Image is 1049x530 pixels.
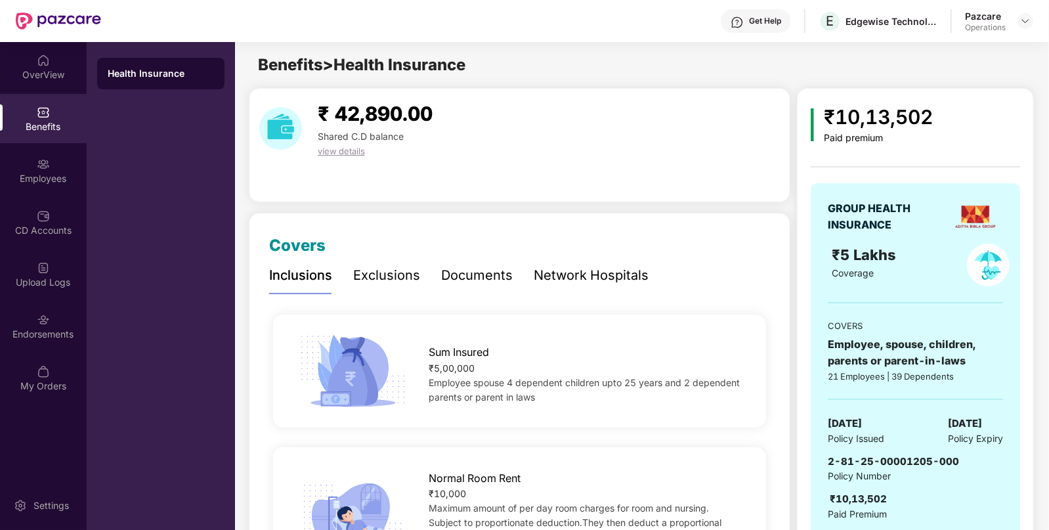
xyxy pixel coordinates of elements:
[731,16,744,29] img: svg+xml;base64,PHN2ZyBpZD0iSGVscC0zMngzMiIgeG1sbnM9Imh0dHA6Ly93d3cudzMub3JnLzIwMDAvc3ZnIiB3aWR0aD...
[811,108,814,141] img: icon
[14,499,27,512] img: svg+xml;base64,PHN2ZyBpZD0iU2V0dGluZy0yMHgyMCIgeG1sbnM9Imh0dHA6Ly93d3cudzMub3JnLzIwMDAvc3ZnIiB3aW...
[269,265,332,286] div: Inclusions
[429,361,744,376] div: ₹5,00,000
[16,12,101,30] img: New Pazcare Logo
[828,319,1003,332] div: COVERS
[828,336,1003,369] div: Employee, spouse, children, parents or parent-in-laws
[269,236,326,255] span: Covers
[828,470,891,481] span: Policy Number
[429,344,490,361] span: Sum Insured
[830,491,887,507] div: ₹10,13,502
[258,55,465,74] span: Benefits > Health Insurance
[318,102,433,125] span: ₹ 42,890.00
[846,15,937,28] div: Edgewise Technologies Private Limited
[824,133,933,144] div: Paid premium
[832,246,900,263] span: ₹5 Lakhs
[832,267,874,278] span: Coverage
[965,22,1006,33] div: Operations
[295,331,411,411] img: icon
[37,54,50,67] img: svg+xml;base64,PHN2ZyBpZD0iSG9tZSIgeG1sbnM9Imh0dHA6Ly93d3cudzMub3JnLzIwMDAvc3ZnIiB3aWR0aD0iMjAiIG...
[828,416,862,431] span: [DATE]
[429,377,740,403] span: Employee spouse 4 dependent children upto 25 years and 2 dependent parents or parent in laws
[948,431,1003,446] span: Policy Expiry
[441,265,513,286] div: Documents
[828,370,1003,383] div: 21 Employees | 39 Dependents
[828,200,943,233] div: GROUP HEALTH INSURANCE
[30,499,73,512] div: Settings
[37,210,50,223] img: svg+xml;base64,PHN2ZyBpZD0iQ0RfQWNjb3VudHMiIGRhdGEtbmFtZT0iQ0QgQWNjb3VudHMiIHhtbG5zPSJodHRwOi8vd3...
[37,158,50,171] img: svg+xml;base64,PHN2ZyBpZD0iRW1wbG95ZWVzIiB4bWxucz0iaHR0cDovL3d3dy53My5vcmcvMjAwMC9zdmciIHdpZHRoPS...
[948,416,982,431] span: [DATE]
[37,313,50,326] img: svg+xml;base64,PHN2ZyBpZD0iRW5kb3JzZW1lbnRzIiB4bWxucz0iaHR0cDovL3d3dy53My5vcmcvMjAwMC9zdmciIHdpZH...
[534,265,649,286] div: Network Hospitals
[824,102,933,133] div: ₹10,13,502
[749,16,781,26] div: Get Help
[828,507,887,521] span: Paid Premium
[259,107,302,150] img: download
[828,431,884,446] span: Policy Issued
[967,244,1010,286] img: policyIcon
[828,455,959,468] span: 2-81-25-00001205-000
[353,265,420,286] div: Exclusions
[953,194,998,240] img: insurerLogo
[37,106,50,119] img: svg+xml;base64,PHN2ZyBpZD0iQmVuZWZpdHMiIHhtbG5zPSJodHRwOi8vd3d3LnczLm9yZy8yMDAwL3N2ZyIgd2lkdGg9Ij...
[108,67,214,80] div: Health Insurance
[37,365,50,378] img: svg+xml;base64,PHN2ZyBpZD0iTXlfT3JkZXJzIiBkYXRhLW5hbWU9Ik15IE9yZGVycyIgeG1sbnM9Imh0dHA6Ly93d3cudz...
[429,470,521,487] span: Normal Room Rent
[965,10,1006,22] div: Pazcare
[37,261,50,275] img: svg+xml;base64,PHN2ZyBpZD0iVXBsb2FkX0xvZ3MiIGRhdGEtbmFtZT0iVXBsb2FkIExvZ3MiIHhtbG5zPSJodHRwOi8vd3...
[1020,16,1031,26] img: svg+xml;base64,PHN2ZyBpZD0iRHJvcGRvd24tMzJ4MzIiIHhtbG5zPSJodHRwOi8vd3d3LnczLm9yZy8yMDAwL3N2ZyIgd2...
[318,146,365,156] span: view details
[429,487,744,501] div: ₹10,000
[826,13,834,29] span: E
[318,131,404,142] span: Shared C.D balance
